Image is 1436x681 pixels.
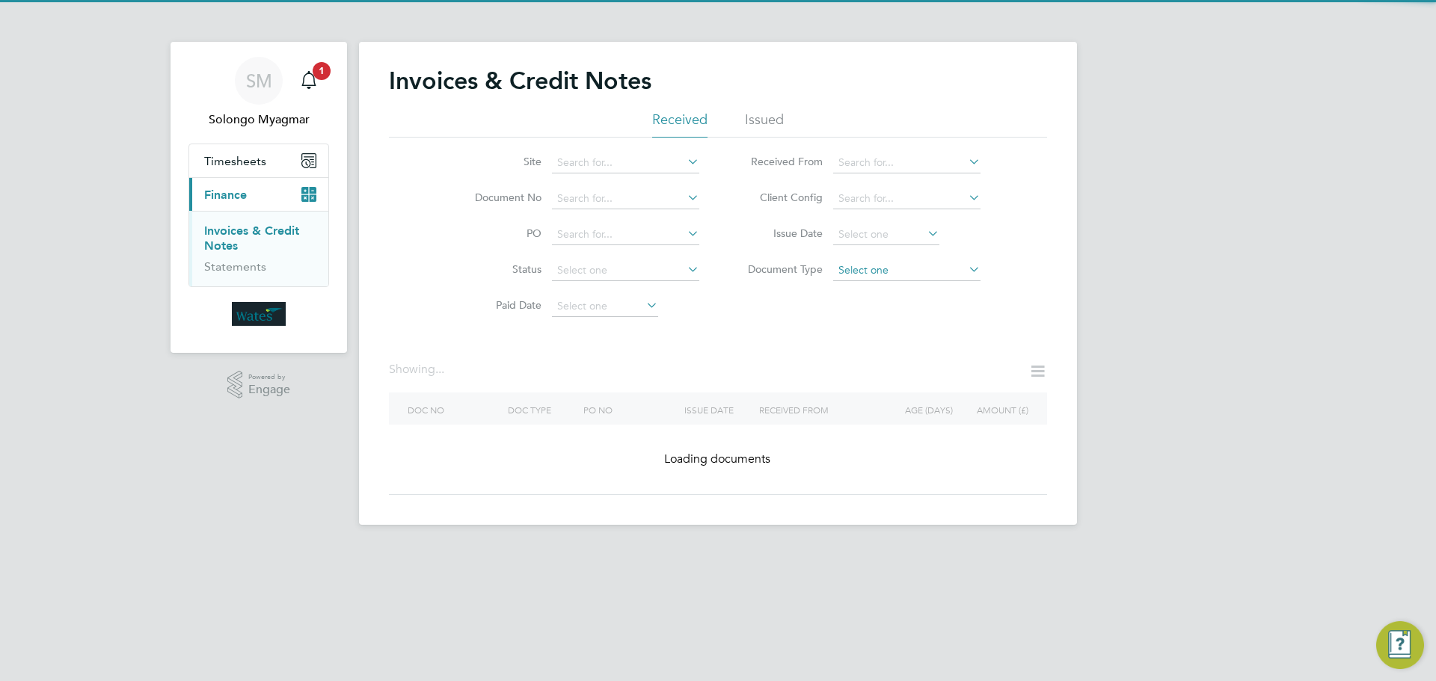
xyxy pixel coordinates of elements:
[833,188,981,209] input: Search for...
[652,111,708,138] li: Received
[248,371,290,383] span: Powered by
[833,260,981,281] input: Select one
[204,224,299,253] a: Invoices & Credit Notes
[737,227,823,240] label: Issue Date
[248,383,290,396] span: Engage
[189,211,328,286] div: Finance
[1376,621,1424,669] button: Engage Resource Center
[294,57,324,105] a: 1
[455,262,541,276] label: Status
[552,296,658,317] input: Select one
[227,371,291,399] a: Powered byEngage
[737,191,823,204] label: Client Config
[552,188,699,209] input: Search for...
[833,224,939,245] input: Select one
[552,260,699,281] input: Select one
[389,66,651,96] h2: Invoices & Credit Notes
[737,155,823,168] label: Received From
[313,62,331,80] span: 1
[188,57,329,129] a: SMSolongo Myagmar
[389,362,447,378] div: Showing
[188,302,329,326] a: Go to home page
[552,224,699,245] input: Search for...
[188,111,329,129] span: Solongo Myagmar
[435,362,444,377] span: ...
[455,155,541,168] label: Site
[246,71,272,90] span: SM
[189,144,328,177] button: Timesheets
[189,178,328,211] button: Finance
[204,259,266,274] a: Statements
[552,152,699,173] input: Search for...
[455,227,541,240] label: PO
[737,262,823,276] label: Document Type
[455,191,541,204] label: Document No
[204,188,247,202] span: Finance
[232,302,286,326] img: wates-logo-retina.png
[204,154,266,168] span: Timesheets
[171,42,347,353] nav: Main navigation
[745,111,784,138] li: Issued
[833,152,981,173] input: Search for...
[455,298,541,312] label: Paid Date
